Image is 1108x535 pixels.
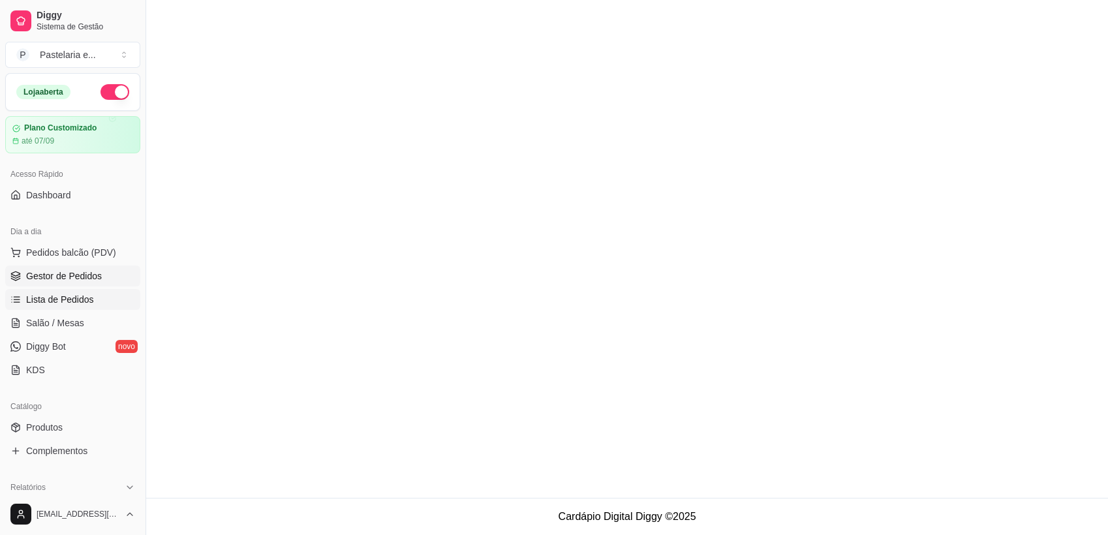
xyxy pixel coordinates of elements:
a: Diggy Botnovo [5,336,140,357]
button: [EMAIL_ADDRESS][DOMAIN_NAME] [5,498,140,530]
a: Plano Customizadoaté 07/09 [5,116,140,153]
span: Diggy [37,10,135,22]
span: KDS [26,363,45,376]
span: Gestor de Pedidos [26,269,102,283]
span: Lista de Pedidos [26,293,94,306]
a: KDS [5,359,140,380]
a: Produtos [5,417,140,438]
span: Relatórios [10,482,46,493]
span: P [16,48,29,61]
div: Pastelaria e ... [40,48,96,61]
button: Pedidos balcão (PDV) [5,242,140,263]
a: DiggySistema de Gestão [5,5,140,37]
span: Dashboard [26,189,71,202]
span: Complementos [26,444,87,457]
span: Sistema de Gestão [37,22,135,32]
button: Alterar Status [100,84,129,100]
footer: Cardápio Digital Diggy © 2025 [146,498,1108,535]
div: Acesso Rápido [5,164,140,185]
button: Select a team [5,42,140,68]
div: Catálogo [5,396,140,417]
div: Loja aberta [16,85,70,99]
span: [EMAIL_ADDRESS][DOMAIN_NAME] [37,509,119,519]
a: Lista de Pedidos [5,289,140,310]
a: Dashboard [5,185,140,206]
span: Diggy Bot [26,340,66,353]
div: Dia a dia [5,221,140,242]
a: Gestor de Pedidos [5,266,140,286]
span: Pedidos balcão (PDV) [26,246,116,259]
a: Complementos [5,440,140,461]
span: Salão / Mesas [26,316,84,329]
a: Salão / Mesas [5,313,140,333]
article: Plano Customizado [24,123,97,133]
span: Produtos [26,421,63,434]
article: até 07/09 [22,136,54,146]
